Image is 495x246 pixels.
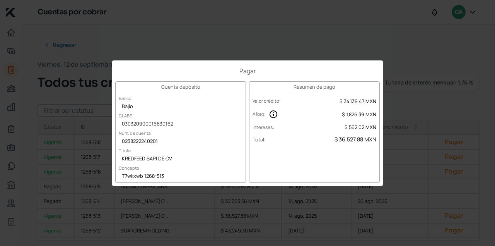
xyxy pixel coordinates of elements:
span: $ 562.02 MXN [345,124,376,131]
div: 030320900016630162 [116,119,246,130]
span: $ 36,527.88 MXN [335,136,376,143]
h3: Resumen de pago [249,82,379,92]
span: $ 34,139.47 MXN [340,98,376,105]
label: Titular [116,145,135,157]
label: Intereses : [253,124,274,131]
label: Núm. de cuenta [116,127,154,139]
span: $ 1,826.39 MXN [342,111,376,118]
div: T7wkxwb 1268-513 [116,171,246,182]
h1: Pagar [115,67,380,75]
label: Aforo : [253,111,266,117]
label: Concepto [116,162,142,174]
h3: Cuenta depósito [116,82,246,92]
label: Total : [253,136,266,143]
div: Bajío [116,101,246,113]
div: 0238222240201 [116,136,246,148]
div: KREDFEED SAPI DE CV [116,153,246,165]
label: Valor crédito : [253,98,281,104]
label: Banco [116,92,135,104]
label: CLABE [116,110,135,122]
